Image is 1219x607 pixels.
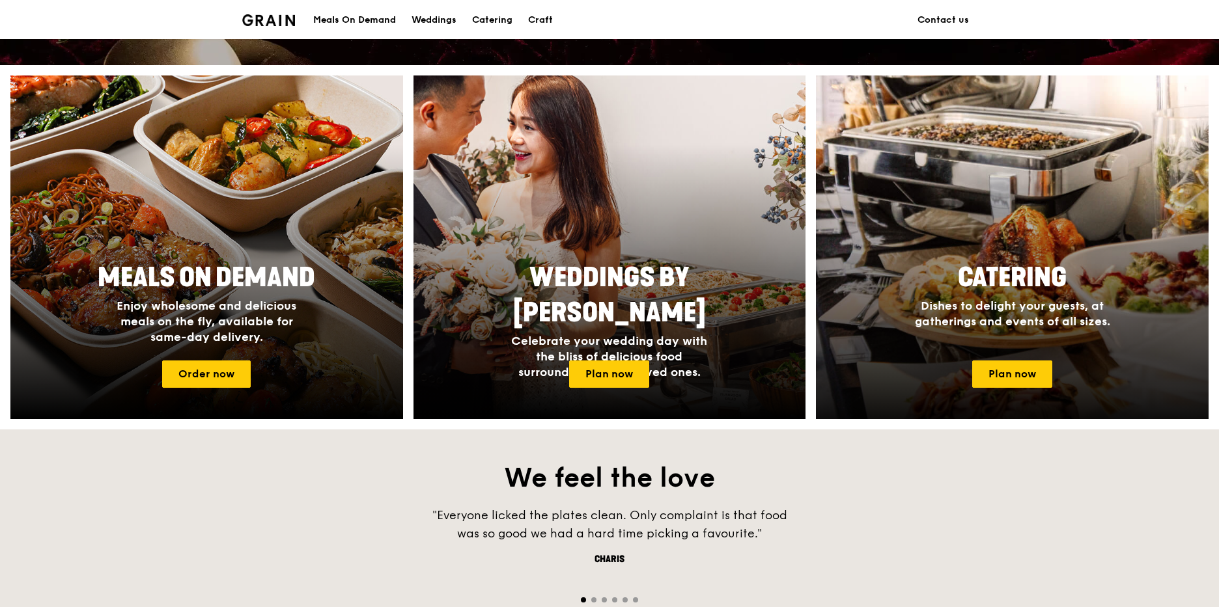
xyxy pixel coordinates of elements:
span: Enjoy wholesome and delicious meals on the fly, available for same-day delivery. [117,299,296,344]
a: Weddings [404,1,464,40]
span: Go to slide 4 [612,597,617,602]
a: Plan now [569,360,649,388]
div: Weddings [412,1,456,40]
a: Weddings by [PERSON_NAME]Celebrate your wedding day with the bliss of delicious food surrounded b... [413,75,806,419]
div: Craft [528,1,553,40]
div: Charis [414,553,805,566]
a: Order now [162,360,251,388]
div: "Everyone licked the plates clean. Only complaint is that food was so good we had a hard time pic... [414,506,805,543]
a: CateringDishes to delight your guests, at gatherings and events of all sizes.Plan now [816,75,1209,419]
span: Go to slide 6 [633,597,638,602]
a: Plan now [972,360,1052,388]
a: Meals On DemandEnjoy wholesome and delicious meals on the fly, available for same-day delivery.Or... [10,75,403,419]
span: Go to slide 3 [602,597,607,602]
a: Catering [464,1,520,40]
img: Grain [242,14,295,26]
div: Meals On Demand [313,1,396,40]
span: Celebrate your wedding day with the bliss of delicious food surrounded by your loved ones. [511,334,707,379]
span: Go to slide 1 [581,597,586,602]
span: Meals On Demand [98,262,315,293]
span: Weddings by [PERSON_NAME] [513,262,706,329]
img: weddings-card.4f3003b8.jpg [413,75,806,419]
span: Go to slide 2 [591,597,596,602]
span: Catering [958,262,1067,293]
a: Craft [520,1,561,40]
a: Contact us [910,1,977,40]
span: Go to slide 5 [623,597,628,602]
span: Dishes to delight your guests, at gatherings and events of all sizes. [915,299,1110,329]
div: Catering [472,1,512,40]
img: meals-on-demand-card.d2b6f6db.png [10,75,403,419]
